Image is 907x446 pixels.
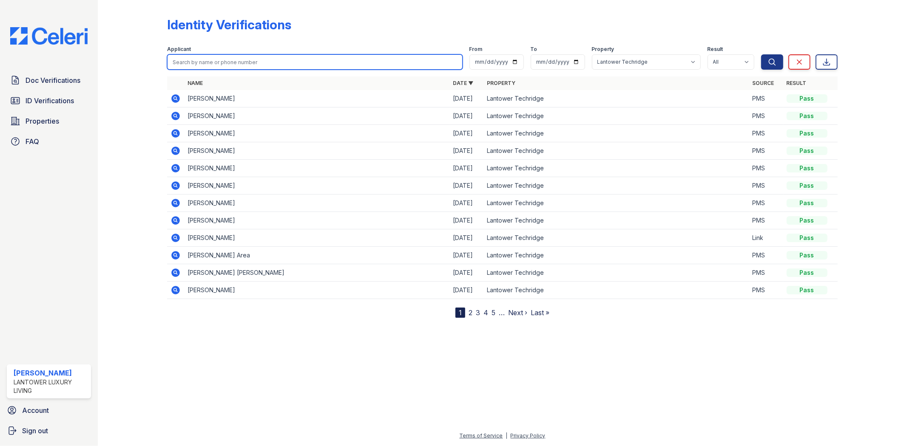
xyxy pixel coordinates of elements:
[749,107,783,125] td: PMS
[749,142,783,160] td: PMS
[476,308,480,317] a: 3
[26,75,80,85] span: Doc Verifications
[484,247,749,264] td: Lantower Techridge
[450,195,484,212] td: [DATE]
[749,282,783,299] td: PMS
[787,268,827,277] div: Pass
[455,308,465,318] div: 1
[506,432,508,439] div: |
[487,80,516,86] a: Property
[787,94,827,103] div: Pass
[167,46,191,53] label: Applicant
[787,199,827,207] div: Pass
[708,46,723,53] label: Result
[484,229,749,247] td: Lantower Techridge
[7,113,91,130] a: Properties
[184,229,449,247] td: [PERSON_NAME]
[26,136,39,147] span: FAQ
[450,125,484,142] td: [DATE]
[184,142,449,160] td: [PERSON_NAME]
[184,247,449,264] td: [PERSON_NAME] Area
[787,112,827,120] div: Pass
[484,160,749,177] td: Lantower Techridge
[184,195,449,212] td: [PERSON_NAME]
[484,177,749,195] td: Lantower Techridge
[26,116,59,126] span: Properties
[787,234,827,242] div: Pass
[531,46,537,53] label: To
[184,264,449,282] td: [PERSON_NAME] [PERSON_NAME]
[484,264,749,282] td: Lantower Techridge
[450,142,484,160] td: [DATE]
[450,177,484,195] td: [DATE]
[787,216,827,225] div: Pass
[787,80,807,86] a: Result
[749,90,783,107] td: PMS
[453,80,474,86] a: Date ▼
[749,264,783,282] td: PMS
[492,308,495,317] a: 5
[184,212,449,229] td: [PERSON_NAME]
[749,247,783,264] td: PMS
[3,402,94,419] a: Account
[484,212,749,229] td: Lantower Techridge
[3,27,94,45] img: CE_Logo_Blue-a8612792a0a2168367f1c8372b55b34899dd931a85d93a1a3d3e32e68fde9ad4.png
[26,96,74,106] span: ID Verifications
[184,282,449,299] td: [PERSON_NAME]
[450,107,484,125] td: [DATE]
[22,405,49,415] span: Account
[460,432,503,439] a: Terms of Service
[749,195,783,212] td: PMS
[749,229,783,247] td: Link
[184,177,449,195] td: [PERSON_NAME]
[483,308,488,317] a: 4
[508,308,527,317] a: Next ›
[749,212,783,229] td: PMS
[787,251,827,260] div: Pass
[484,142,749,160] td: Lantower Techridge
[450,247,484,264] td: [DATE]
[753,80,774,86] a: Source
[787,129,827,138] div: Pass
[484,125,749,142] td: Lantower Techridge
[450,90,484,107] td: [DATE]
[592,46,614,53] label: Property
[787,286,827,294] div: Pass
[7,72,91,89] a: Doc Verifications
[184,107,449,125] td: [PERSON_NAME]
[167,17,291,32] div: Identity Verifications
[787,164,827,172] div: Pass
[167,54,462,70] input: Search by name or phone number
[469,46,483,53] label: From
[484,107,749,125] td: Lantower Techridge
[450,264,484,282] td: [DATE]
[184,160,449,177] td: [PERSON_NAME]
[7,92,91,109] a: ID Verifications
[484,195,749,212] td: Lantower Techridge
[184,90,449,107] td: [PERSON_NAME]
[499,308,505,318] span: …
[749,177,783,195] td: PMS
[787,181,827,190] div: Pass
[531,308,549,317] a: Last »
[749,160,783,177] td: PMS
[184,125,449,142] td: [PERSON_NAME]
[7,133,91,150] a: FAQ
[511,432,546,439] a: Privacy Policy
[450,160,484,177] td: [DATE]
[14,378,88,395] div: Lantower Luxury Living
[3,422,94,439] a: Sign out
[188,80,203,86] a: Name
[22,426,48,436] span: Sign out
[450,282,484,299] td: [DATE]
[484,90,749,107] td: Lantower Techridge
[450,229,484,247] td: [DATE]
[469,308,472,317] a: 2
[484,282,749,299] td: Lantower Techridge
[787,147,827,155] div: Pass
[14,368,88,378] div: [PERSON_NAME]
[749,125,783,142] td: PMS
[450,212,484,229] td: [DATE]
